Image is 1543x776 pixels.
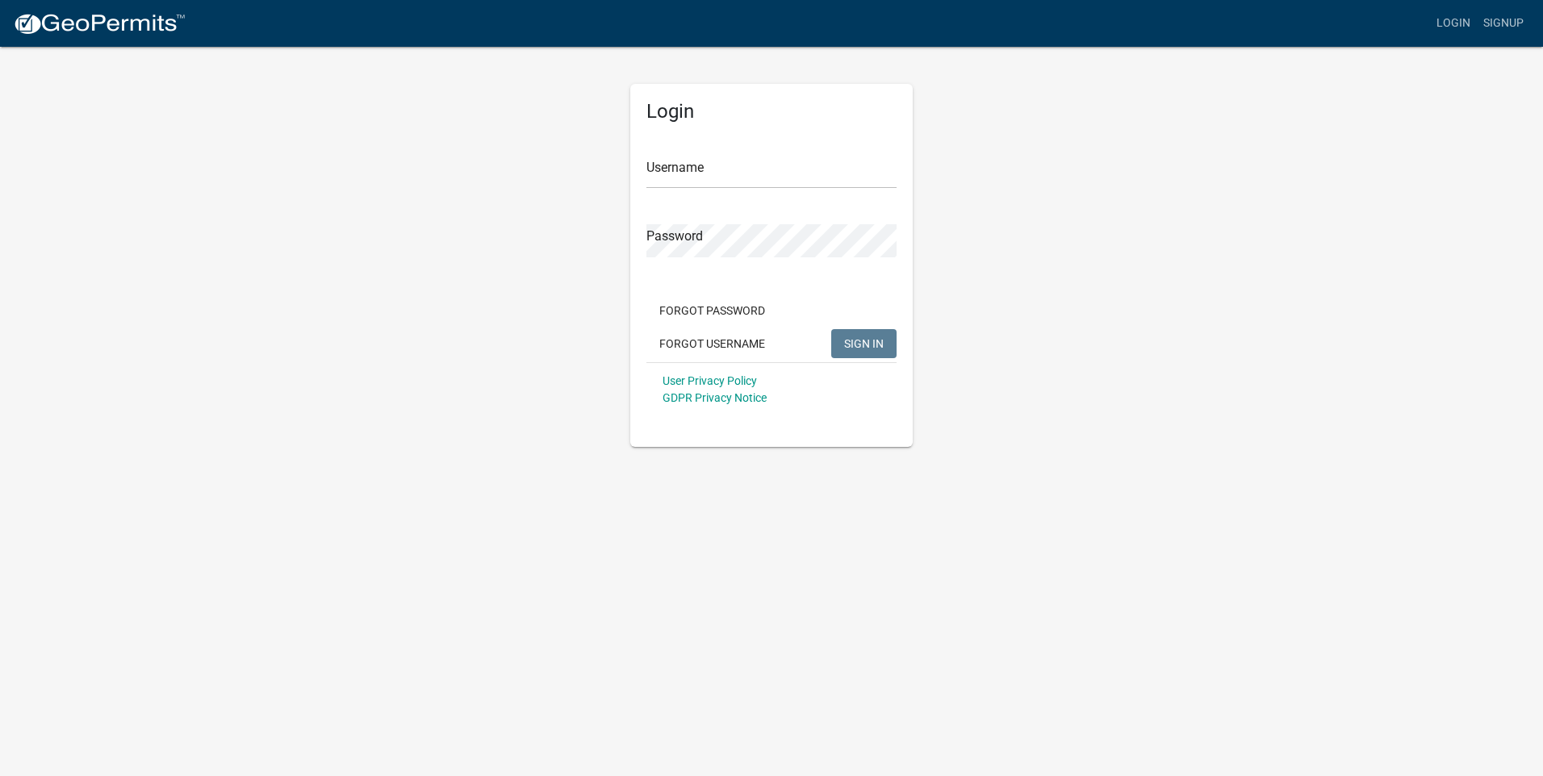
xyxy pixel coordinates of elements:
button: SIGN IN [831,329,897,358]
button: Forgot Username [646,329,778,358]
a: Signup [1477,8,1530,39]
a: GDPR Privacy Notice [663,391,767,404]
a: Login [1430,8,1477,39]
h5: Login [646,100,897,123]
span: SIGN IN [844,336,884,349]
button: Forgot Password [646,296,778,325]
a: User Privacy Policy [663,374,757,387]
